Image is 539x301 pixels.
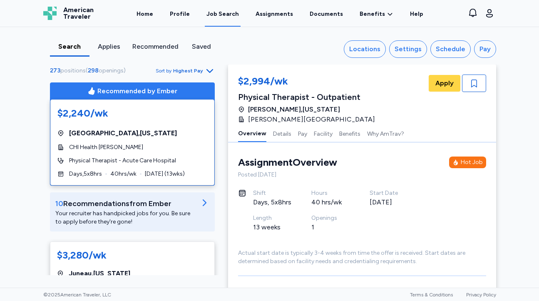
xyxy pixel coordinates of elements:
div: $3,280/wk [57,249,107,262]
div: Recommended [132,42,179,52]
button: Schedule [430,40,471,58]
div: ( ) [50,67,129,75]
span: Days , 5 x 8 hrs [69,170,102,178]
button: Facility [314,124,333,142]
span: [PERSON_NAME][GEOGRAPHIC_DATA] [248,114,375,124]
div: Hours [311,189,350,197]
div: Days, 5x8hrs [253,197,291,207]
div: Recommendation s from Ember [55,198,196,209]
span: Recommended by Ember [97,86,177,96]
div: Posted [DATE] [238,171,486,179]
span: [DATE] ( 13 wks) [145,170,185,178]
button: Pay [298,124,307,142]
div: Length [253,214,291,222]
div: [DATE] [370,197,408,207]
a: Privacy Policy [466,292,496,298]
img: Logo [43,7,57,20]
div: Settings [395,44,422,54]
span: Benefits [360,10,385,18]
div: Saved [185,42,218,52]
span: Sort by [156,67,171,74]
span: Juneau , [US_STATE] [69,269,130,279]
button: Settings [389,40,427,58]
span: [GEOGRAPHIC_DATA] , [US_STATE] [69,128,177,138]
span: American Traveler [63,7,94,20]
a: Benefits [360,10,393,18]
div: Schedule [436,44,465,54]
span: 40 hrs/wk [110,170,137,178]
div: Job Search [206,10,239,18]
div: Hot Job [461,158,483,167]
span: © 2025 American Traveler, LLC [43,291,111,298]
button: Details [273,124,291,142]
span: Physical Therapist - Acute Care Hospital [69,157,176,165]
span: 298 [88,67,99,74]
div: $2,994/wk [238,75,380,90]
span: positions [60,67,86,74]
a: Job Search [205,1,241,27]
div: 13 weeks [253,222,291,232]
div: $2,240/wk [57,107,207,120]
button: Sort byHighest Pay [156,66,215,76]
div: Start Date [370,189,408,197]
div: 1 [311,222,350,232]
div: Assignment Overview [238,156,337,169]
div: Shift [253,189,291,197]
div: Applies [93,42,126,52]
div: Physical Therapist - Outpatient [238,91,380,103]
button: Pay [474,40,496,58]
a: Terms & Conditions [410,292,453,298]
div: Openings [311,214,350,222]
div: Locations [349,44,380,54]
button: Locations [344,40,386,58]
span: [PERSON_NAME] , [US_STATE] [248,104,340,114]
span: Apply [435,78,454,88]
button: Why AmTrav? [367,124,404,142]
button: Apply [429,75,460,92]
span: 273 [50,67,60,74]
div: Actual start date is typically 3-4 weeks from time the offer is received. Start dates are determi... [238,249,486,266]
span: Highest Pay [173,67,203,74]
h3: Details [238,286,486,299]
div: Your recruiter has handpicked jobs for you. Be sure to apply before they're gone! [55,209,196,226]
div: Search [53,42,86,52]
button: Overview [238,124,266,142]
button: Benefits [339,124,360,142]
span: 10 [55,199,63,208]
span: openings [99,67,124,74]
div: Pay [479,44,491,54]
div: 40 hrs/wk [311,197,350,207]
span: CHI Health [PERSON_NAME] [69,143,143,152]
